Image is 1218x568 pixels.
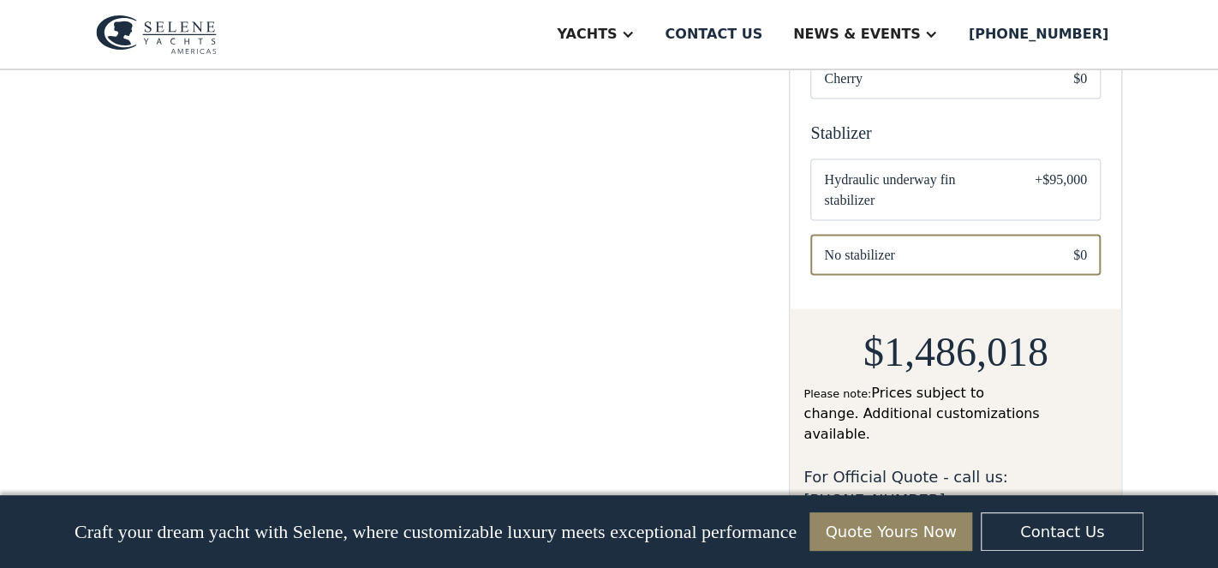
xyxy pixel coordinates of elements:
[803,386,871,399] span: Please note:
[1073,244,1087,265] div: $0
[810,119,1101,145] div: Stablizer
[1035,169,1087,210] div: +$95,000
[1073,68,1087,88] div: $0
[824,244,1046,265] span: No stabilizer
[75,521,797,543] p: Craft your dream yacht with Selene, where customizable luxury meets exceptional performance
[803,490,945,508] a: [PHONE_NUMBER]
[96,15,217,54] img: logo
[803,382,1108,444] div: Prices subject to change. Additional customizations available.
[803,464,1108,511] div: For Official Quote - call us:
[557,24,617,45] div: Yachts
[809,512,972,551] a: Quote Yours Now
[824,68,1046,88] span: Cherry
[863,329,1048,374] h2: $1,486,018
[665,24,762,45] div: Contact us
[981,512,1143,551] a: Contact Us
[793,24,921,45] div: News & EVENTS
[824,169,1007,210] span: Hydraulic underway fin stabilizer
[969,24,1108,45] div: [PHONE_NUMBER]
